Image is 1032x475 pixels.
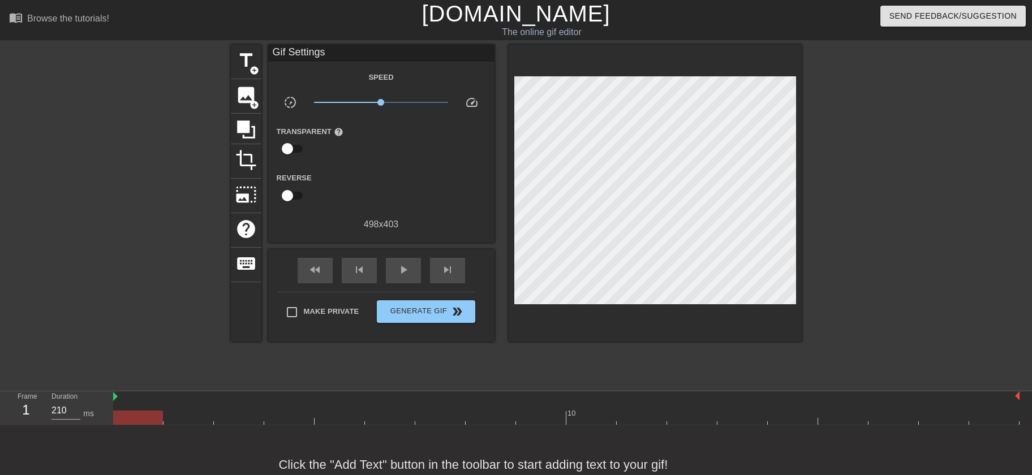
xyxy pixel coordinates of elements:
span: image [235,84,257,106]
label: Reverse [277,172,312,184]
span: fast_rewind [308,263,322,277]
div: Frame [9,391,43,424]
span: keyboard [235,253,257,274]
span: photo_size_select_large [235,184,257,205]
div: 10 [567,408,578,419]
span: add_circle [250,100,259,110]
div: ms [83,408,94,420]
span: help [235,218,257,240]
span: Generate Gif [381,305,470,318]
a: Browse the tutorials! [9,11,109,28]
span: slow_motion_video [283,96,297,109]
div: Browse the tutorials! [27,14,109,23]
a: [DOMAIN_NAME] [422,1,610,26]
span: Make Private [304,306,359,317]
span: play_arrow [397,263,410,277]
label: Speed [368,72,393,83]
span: crop [235,149,257,171]
label: Duration [51,394,78,400]
span: skip_next [441,263,454,277]
div: The online gif editor [350,25,734,39]
span: double_arrow [450,305,464,318]
span: add_circle [250,66,259,75]
div: Gif Settings [268,45,494,62]
img: bound-end.png [1015,391,1020,400]
button: Generate Gif [377,300,475,323]
label: Transparent [277,126,343,137]
span: speed [465,96,479,109]
span: menu_book [9,11,23,24]
div: 1 [18,400,35,420]
span: title [235,50,257,71]
div: 498 x 403 [268,218,494,231]
span: skip_previous [352,263,366,277]
span: Send Feedback/Suggestion [889,9,1017,23]
button: Send Feedback/Suggestion [880,6,1026,27]
span: help [334,127,343,137]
